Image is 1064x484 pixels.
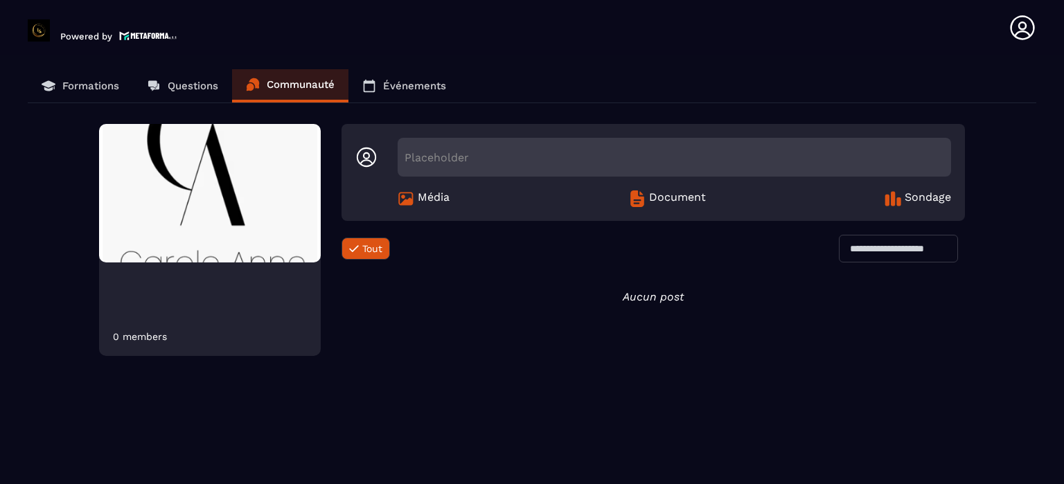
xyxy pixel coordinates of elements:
[28,69,133,102] a: Formations
[133,69,232,102] a: Questions
[28,19,50,42] img: logo-branding
[398,138,951,177] div: Placeholder
[649,190,706,207] span: Document
[119,30,177,42] img: logo
[62,80,119,92] p: Formations
[383,80,446,92] p: Événements
[267,78,335,91] p: Communauté
[362,243,382,254] span: Tout
[113,331,167,342] div: 0 members
[905,190,951,207] span: Sondage
[418,190,450,207] span: Média
[232,69,348,102] a: Communauté
[60,31,112,42] p: Powered by
[99,124,321,262] img: Community background
[623,290,684,303] i: Aucun post
[168,80,218,92] p: Questions
[348,69,460,102] a: Événements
